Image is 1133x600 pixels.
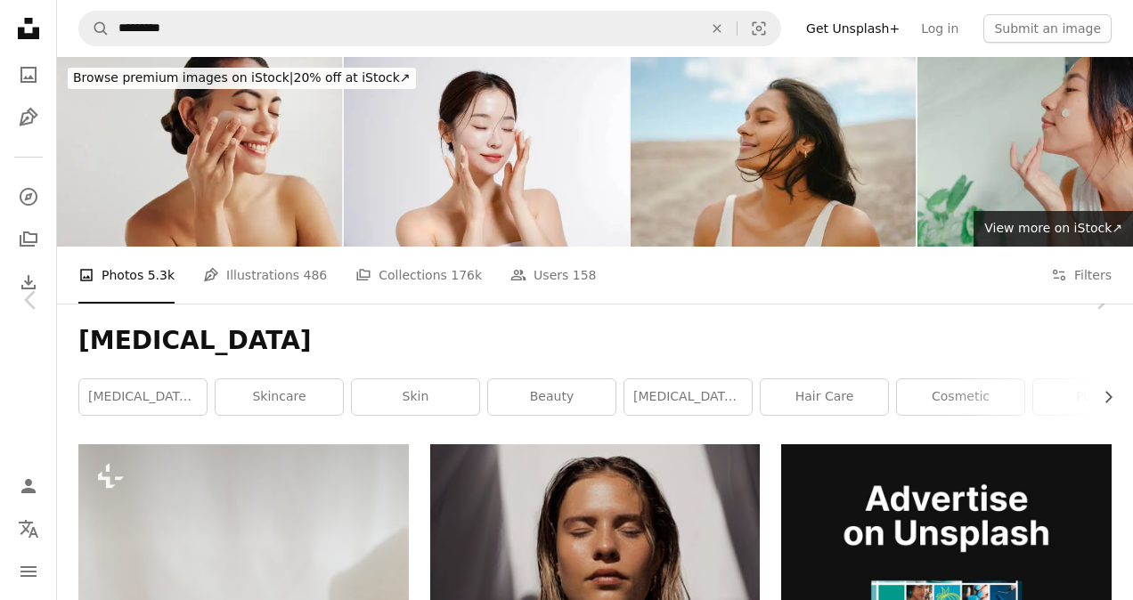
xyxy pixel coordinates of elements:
button: Submit an image [983,14,1112,43]
a: Browse premium images on iStock|20% off at iStock↗ [57,57,427,100]
button: Language [11,511,46,547]
a: View more on iStock↗ [974,211,1133,247]
span: 20% off at iStock ↗ [73,70,411,85]
form: Find visuals sitewide [78,11,781,46]
a: skin [352,379,479,415]
img: Beauty portrait of a young beautiful Asian woman [344,57,629,247]
h1: [MEDICAL_DATA] [78,325,1112,357]
a: cosmetic [897,379,1024,415]
a: Illustrations 486 [203,247,327,304]
span: 158 [573,265,597,285]
button: Filters [1051,247,1112,304]
span: 176k [451,265,482,285]
span: Browse premium images on iStock | [73,70,293,85]
img: Woman With Glowing Skin Enjoying a Peaceful Breeze in a Serene Natural Setting [631,57,916,247]
a: Get Unsplash+ [795,14,910,43]
a: Users 158 [510,247,596,304]
a: Log in / Sign up [11,468,46,504]
a: woman in white tank top [430,547,761,563]
a: [MEDICAL_DATA] product [624,379,752,415]
a: Illustrations [11,100,46,135]
span: 486 [304,265,328,285]
button: Search Unsplash [79,12,110,45]
a: Explore [11,179,46,215]
button: Clear [697,12,737,45]
img: Woman, facial skin and lotion in studio for touch, happy and benefits by white background. Person... [57,57,342,247]
button: Menu [11,554,46,589]
a: beauty [488,379,615,415]
button: scroll list to the right [1092,379,1112,415]
span: View more on iStock ↗ [984,221,1122,235]
a: Log in [910,14,969,43]
a: [MEDICAL_DATA] products [79,379,207,415]
a: Photos [11,57,46,93]
a: Collections 176k [355,247,482,304]
a: hair care [761,379,888,415]
button: Visual search [738,12,780,45]
a: skincare [216,379,343,415]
